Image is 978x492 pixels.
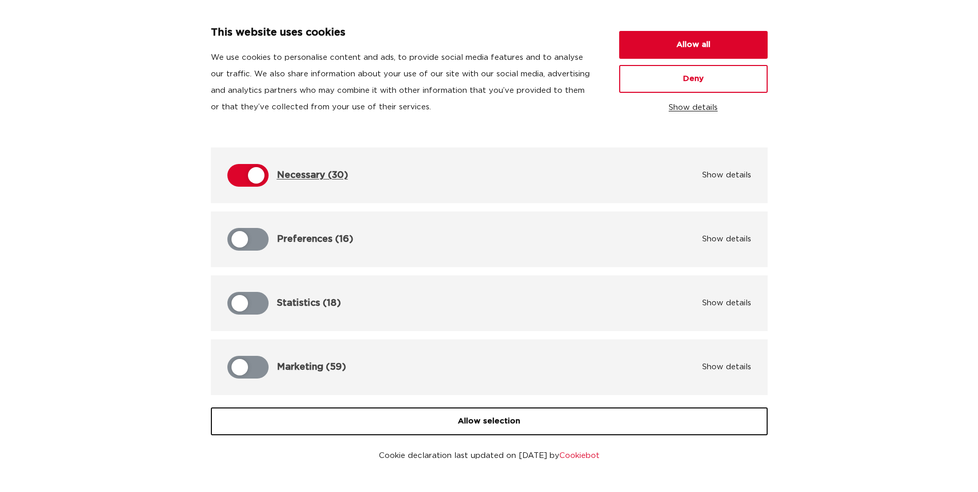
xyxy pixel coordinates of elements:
[211,25,594,41] p: This website uses cookies
[619,65,768,93] button: Deny
[277,169,348,182] p: Necessary
[211,50,594,116] p: We use cookies to personalise content and ads, to provide social media features and to analyse ou...
[702,171,751,180] button: Show details
[211,407,768,435] button: Allow selection
[277,233,353,245] p: Preferences
[619,31,768,59] button: Allow all
[277,361,346,373] p: Marketing
[211,448,768,464] p: Cookie declaration last updated on [DATE] by
[619,99,768,117] button: Show details
[702,299,751,308] button: Show details
[559,452,600,460] a: Cookiebot
[277,297,341,309] p: Statistics
[702,363,751,372] button: Show details
[702,235,751,244] button: Show details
